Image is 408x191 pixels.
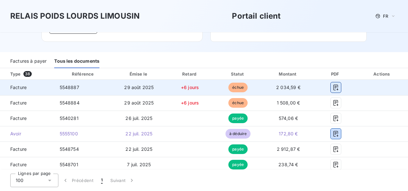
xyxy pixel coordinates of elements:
[114,71,164,77] div: Émise le
[23,71,32,77] span: 38
[6,71,53,77] div: Type
[58,174,97,187] button: Précédent
[228,114,248,123] span: payée
[228,83,248,92] span: échue
[97,174,106,187] button: 1
[60,146,79,152] span: 5548754
[54,55,99,68] div: Tous les documents
[279,115,298,121] span: 574,06 €
[10,55,47,68] div: Factures à payer
[72,71,94,77] div: Référence
[276,85,301,90] span: 2 034,59 €
[5,115,49,122] span: Facture
[124,85,154,90] span: 29 août 2025
[228,144,248,154] span: payée
[216,71,260,77] div: Statut
[5,161,49,168] span: Facture
[10,10,140,22] h3: RELAIS POIDS LOURDS LIMOUSIN
[125,146,152,152] span: 22 juil. 2025
[125,115,152,121] span: 26 juil. 2025
[16,177,23,184] span: 100
[5,84,49,91] span: Facture
[225,129,251,139] span: à déduire
[167,71,213,77] div: Retard
[60,131,78,136] span: 5555100
[60,100,80,105] span: 5548884
[278,162,298,167] span: 238,74 €
[383,14,388,19] span: FR
[60,162,78,167] span: 5548701
[106,174,139,187] button: Suivant
[181,85,199,90] span: +6 jours
[5,100,49,106] span: Facture
[277,146,300,152] span: 2 912,87 €
[277,100,300,105] span: 1 508,00 €
[101,177,103,184] span: 1
[125,131,152,136] span: 22 juil. 2025
[263,71,313,77] div: Montant
[358,71,407,77] div: Actions
[60,85,79,90] span: 5548887
[181,100,199,105] span: +6 jours
[228,98,248,108] span: échue
[127,162,151,167] span: 7 juil. 2025
[316,71,355,77] div: PDF
[279,131,298,136] span: 172,80 €
[124,100,154,105] span: 29 août 2025
[60,115,79,121] span: 5540281
[5,146,49,152] span: Facture
[232,10,281,22] h3: Portail client
[5,131,49,137] span: Avoir
[228,160,248,169] span: payée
